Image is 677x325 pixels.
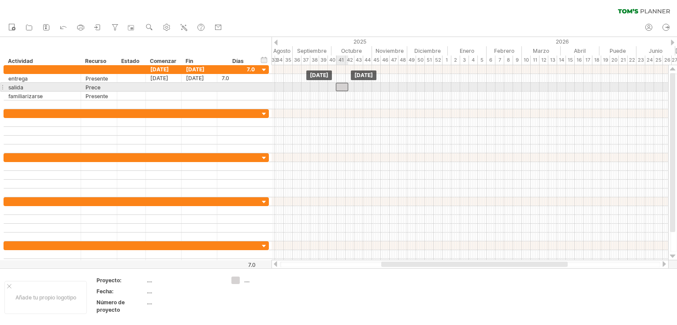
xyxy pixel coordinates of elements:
font: Agosto [273,48,290,54]
font: 39 [320,57,327,63]
font: 47 [391,57,397,63]
font: .... [244,277,249,284]
font: entrega [8,75,28,82]
font: 3 [463,57,466,63]
font: Junio [649,48,662,54]
font: Enero [460,48,474,54]
font: 13 [550,57,555,63]
font: 42 [347,57,353,63]
font: [DATE] [186,66,205,73]
font: [DATE] [186,75,204,81]
font: 26 [664,57,670,63]
font: 51 [427,57,432,63]
font: [DATE] [150,66,169,73]
font: 48 [400,57,406,63]
div: Enero de 2026 [448,46,487,55]
font: 25 [655,57,662,63]
div: Diciembre de 2025 [407,46,448,55]
font: 15 [568,57,573,63]
font: Estado [121,58,139,64]
font: familiarizarse [8,93,43,100]
font: 18 [594,57,599,63]
font: 44 [365,57,371,63]
font: 35 [285,57,291,63]
div: Agosto de 2025 [256,46,293,55]
div: Abril de 2026 [561,46,599,55]
font: 20 [611,57,617,63]
font: 6 [489,57,492,63]
font: 14 [559,57,564,63]
font: Fin [186,58,193,64]
font: Actividad [8,58,33,64]
font: Octubre [341,48,362,54]
font: Presente [86,75,108,82]
font: [DATE] [150,75,168,81]
font: 38 [312,57,318,63]
font: [DATE] [354,72,373,78]
font: 10 [524,57,529,63]
font: 24 [647,57,653,63]
font: 34 [276,57,283,63]
font: Recurso [85,58,106,64]
div: Septiembre de 2025 [293,46,331,55]
font: Añade tu propio logotipo [15,294,76,301]
font: Presente [86,93,108,100]
font: .... [147,277,152,284]
font: Diciembre [414,48,441,54]
font: 2 [454,57,457,63]
div: Mayo de 2026 [599,46,636,55]
font: Puede [610,48,626,54]
font: Número de proyecto [97,299,125,313]
font: 9 [516,57,519,63]
font: 41 [338,57,344,63]
font: 22 [629,57,635,63]
font: Febrero [494,48,514,54]
font: salida [8,84,23,91]
font: 46 [382,57,388,63]
font: 16 [577,57,582,63]
div: Junio de 2026 [636,46,675,55]
font: 2025 [353,38,366,45]
font: 4 [472,57,475,63]
font: 40 [329,57,335,63]
font: Abril [574,48,586,54]
font: Fecha: [97,288,114,295]
font: 43 [356,57,362,63]
font: 12 [541,57,547,63]
font: 36 [294,57,300,63]
font: 21 [621,57,626,63]
font: .... [147,288,152,295]
font: 49 [409,57,415,63]
div: Marzo de 2026 [522,46,561,55]
div: Octubre de 2025 [331,46,372,55]
font: Prece [86,84,100,91]
font: 2026 [556,38,569,45]
font: 11 [533,57,537,63]
div: Noviembre de 2025 [372,46,407,55]
font: 5 [480,57,484,63]
font: Noviembre [376,48,404,54]
font: 23 [638,57,644,63]
font: 17 [585,57,590,63]
font: 8 [507,57,510,63]
font: Comenzar [150,58,176,64]
font: 7.0 [248,262,256,268]
font: 7 [498,57,501,63]
font: 37 [303,57,309,63]
font: 7.0 [222,75,229,81]
font: Proyecto: [97,277,122,284]
font: 19 [603,57,608,63]
font: 33 [272,57,278,63]
font: .... [147,299,152,306]
font: 50 [417,57,424,63]
font: 52 [435,57,441,63]
font: 45 [373,57,379,63]
font: Septiembre [297,48,327,54]
font: Días [232,58,244,64]
font: 1 [446,57,448,63]
div: Febrero de 2026 [487,46,522,55]
font: [DATE] [310,72,328,78]
font: Marzo [533,48,549,54]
